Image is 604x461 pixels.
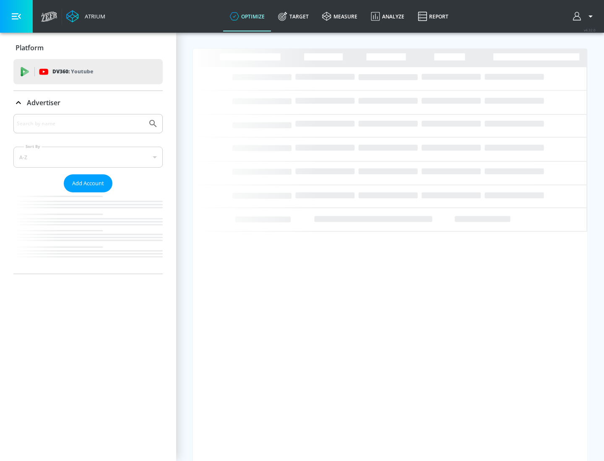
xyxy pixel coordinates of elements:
div: DV360: Youtube [13,59,163,84]
a: Report [411,1,455,31]
a: Target [271,1,315,31]
span: Add Account [72,179,104,188]
label: Sort By [24,144,42,149]
a: measure [315,1,364,31]
p: Advertiser [27,98,60,107]
p: Youtube [71,67,93,76]
div: Advertiser [13,114,163,274]
a: Analyze [364,1,411,31]
a: Atrium [66,10,105,23]
nav: list of Advertiser [13,192,163,274]
p: DV360: [52,67,93,76]
a: optimize [223,1,271,31]
p: Platform [16,43,44,52]
span: v 4.32.0 [584,28,596,32]
div: A-Z [13,147,163,168]
div: Atrium [81,13,105,20]
input: Search by name [17,118,144,129]
button: Add Account [64,174,112,192]
div: Platform [13,36,163,60]
div: Advertiser [13,91,163,114]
